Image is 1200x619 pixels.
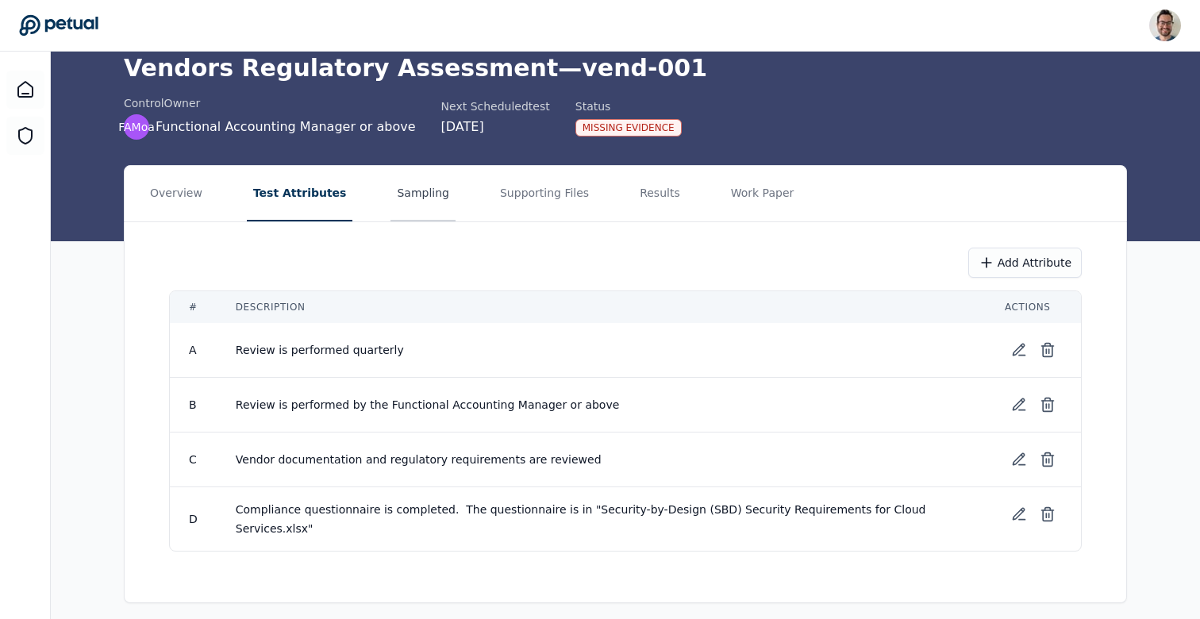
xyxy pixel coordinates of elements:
[1033,336,1062,364] button: Delete test attribute
[390,166,456,221] button: Sampling
[1033,500,1062,529] button: Delete test attribute
[725,166,801,221] button: Work Paper
[144,166,209,221] button: Overview
[441,117,550,136] div: [DATE]
[156,117,416,136] span: Functional Accounting Manager or above
[986,291,1081,323] th: Actions
[236,453,602,466] span: Vendor documentation and regulatory requirements are reviewed
[189,453,197,466] span: C
[189,513,198,525] span: D
[189,398,197,411] span: B
[633,166,687,221] button: Results
[189,344,197,356] span: A
[217,291,986,323] th: Description
[118,119,155,135] span: FAMoa
[1033,445,1062,474] button: Delete test attribute
[170,291,217,323] th: #
[1149,10,1181,41] img: Eliot Walker
[575,119,682,136] div: Missing Evidence
[236,344,404,356] span: Review is performed quarterly
[125,166,1126,221] nav: Tabs
[6,71,44,109] a: Dashboard
[19,14,98,37] a: Go to Dashboard
[124,54,1127,83] h1: Vendors Regulatory Assessment — vend-001
[1005,500,1033,529] button: Edit test attribute
[441,98,550,114] div: Next Scheduled test
[575,98,682,114] div: Status
[6,117,44,155] a: SOC
[494,166,595,221] button: Supporting Files
[247,166,353,221] button: Test Attributes
[1005,336,1033,364] button: Edit test attribute
[124,95,416,111] div: control Owner
[1005,445,1033,474] button: Edit test attribute
[236,398,620,411] span: Review is performed by the Functional Accounting Manager or above
[968,248,1082,278] button: Add Attribute
[1005,390,1033,419] button: Edit test attribute
[236,503,929,535] span: Compliance questionnaire is completed. The questionnaire is in "Security-by-Design (SBD) Security...
[1033,390,1062,419] button: Delete test attribute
